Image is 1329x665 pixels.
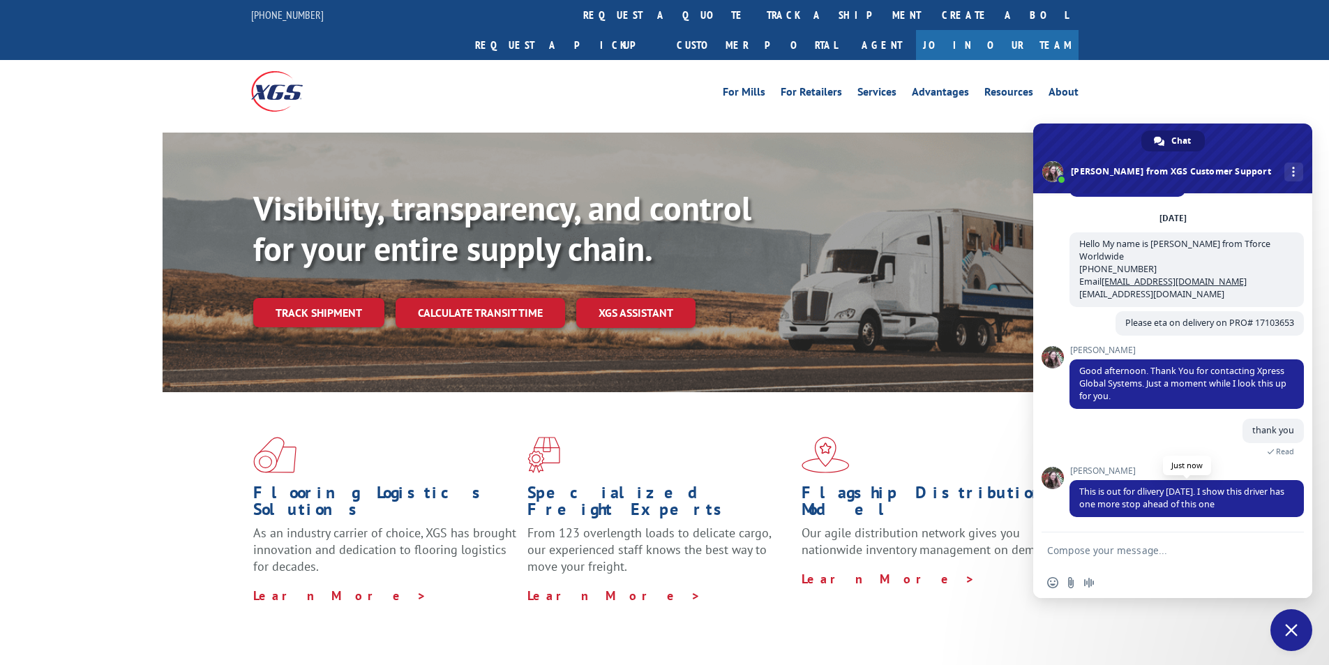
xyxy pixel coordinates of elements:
[1159,214,1187,223] div: [DATE]
[1125,317,1294,329] span: Please eta on delivery on PRO# 17103653
[802,525,1058,558] span: Our agile distribution network gives you nationwide inventory management on demand.
[912,87,969,102] a: Advantages
[1141,130,1205,151] a: Chat
[253,484,517,525] h1: Flooring Logistics Solutions
[1047,532,1270,567] textarea: Compose your message...
[1079,365,1286,402] span: Good afternoon. Thank You for contacting Xpress Global Systems. Just a moment while I look this u...
[802,484,1065,525] h1: Flagship Distribution Model
[465,30,666,60] a: Request a pickup
[1276,447,1294,456] span: Read
[848,30,916,60] a: Agent
[527,484,791,525] h1: Specialized Freight Experts
[1083,577,1095,588] span: Audio message
[1079,238,1270,300] span: Hello My name is [PERSON_NAME] from Tforce Worldwide [PHONE_NUMBER] Email [EMAIL_ADDRESS][DOMAIN_...
[527,437,560,473] img: xgs-icon-focused-on-flooring-red
[802,437,850,473] img: xgs-icon-flagship-distribution-model-red
[1252,424,1294,436] span: thank you
[857,87,896,102] a: Services
[576,298,696,328] a: XGS ASSISTANT
[984,87,1033,102] a: Resources
[723,87,765,102] a: For Mills
[1049,87,1079,102] a: About
[251,8,324,22] a: [PHONE_NUMBER]
[1069,345,1304,355] span: [PERSON_NAME]
[253,525,516,574] span: As an industry carrier of choice, XGS has brought innovation and dedication to flooring logistics...
[253,588,427,604] a: Learn More >
[1079,486,1284,510] span: This is out for dlivery [DATE]. I show this driver has one more stop ahead of this one
[1069,466,1304,476] span: [PERSON_NAME]
[527,588,701,604] a: Learn More >
[802,571,975,587] a: Learn More >
[253,186,751,270] b: Visibility, transparency, and control for your entire supply chain.
[253,298,384,327] a: Track shipment
[1270,609,1312,651] a: Close chat
[781,87,842,102] a: For Retailers
[916,30,1079,60] a: Join Our Team
[1047,577,1058,588] span: Insert an emoji
[253,437,296,473] img: xgs-icon-total-supply-chain-intelligence-red
[1065,577,1076,588] span: Send a file
[666,30,848,60] a: Customer Portal
[1102,276,1247,287] a: [EMAIL_ADDRESS][DOMAIN_NAME]
[1171,130,1191,151] span: Chat
[527,525,791,587] p: From 123 overlength loads to delicate cargo, our experienced staff knows the best way to move you...
[396,298,565,328] a: Calculate transit time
